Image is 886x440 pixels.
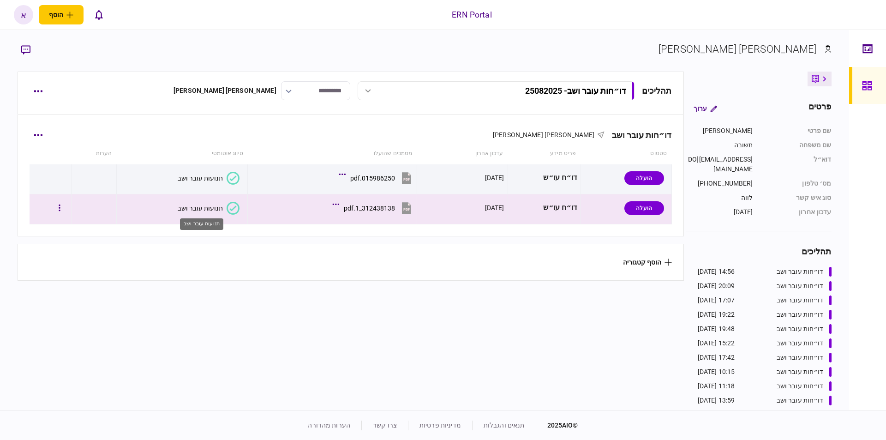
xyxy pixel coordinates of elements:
[762,126,832,136] div: שם פרטי
[14,5,33,24] button: א
[698,367,832,377] a: דו״חות עובר ושב10:15 [DATE]
[180,218,223,230] div: תנועות עובר ושב
[777,324,824,334] div: דו״חות עובר ושב
[762,155,832,174] div: דוא״ל
[373,422,397,429] a: צרו קשר
[762,179,832,188] div: מס׳ טלפון
[777,381,824,391] div: דו״חות עובר ושב
[808,100,832,117] div: פרטים
[525,86,626,96] div: דו״חות עובר ושב - 25082025
[762,193,832,203] div: סוג איש קשר
[417,143,508,164] th: עדכון אחרון
[452,9,491,21] div: ERN Portal
[493,131,595,139] span: [PERSON_NAME] [PERSON_NAME]
[248,143,417,164] th: מסמכים שהועלו
[777,396,824,405] div: דו״חות עובר ושב
[698,324,832,334] a: דו״חות עובר ושב19:48 [DATE]
[485,173,504,182] div: [DATE]
[581,143,671,164] th: סטטוס
[698,353,832,362] a: דו״חות עובר ושב17:42 [DATE]
[686,126,753,136] div: [PERSON_NAME]
[178,202,239,215] button: תנועות עובר ושב
[698,267,735,277] div: 14:56 [DATE]
[686,207,753,217] div: [DATE]
[72,143,117,164] th: הערות
[762,140,832,150] div: שם משפחה
[508,143,581,164] th: פריט מידע
[777,338,824,348] div: דו״חות עובר ושב
[777,281,824,291] div: דו״חות עובר ושב
[777,310,824,319] div: דו״חות עובר ושב
[89,5,108,24] button: פתח רשימת התראות
[698,281,735,291] div: 20:09 [DATE]
[624,201,664,215] div: הועלה
[698,338,735,348] div: 15:22 [DATE]
[116,143,247,164] th: סיווג אוטומטי
[686,140,753,150] div: תשובה
[698,310,735,319] div: 19:22 [DATE]
[698,338,832,348] a: דו״חות עובר ושב15:22 [DATE]
[358,81,635,100] button: דו״חות עובר ושב- 25082025
[178,175,223,182] div: תנועות עובר ושב
[39,5,84,24] button: פתח תפריט להוספת לקוח
[536,421,578,430] div: © 2025 AIO
[485,203,504,212] div: [DATE]
[335,198,413,218] button: 312438138_1.pdf
[178,205,223,212] div: תנועות עובר ושב
[686,155,753,174] div: [EMAIL_ADDRESS][DOMAIN_NAME]
[698,396,735,405] div: 13:59 [DATE]
[605,130,672,140] div: דו״חות עובר ושב
[686,245,832,258] div: תהליכים
[344,205,395,212] div: 312438138_1.pdf
[777,267,824,277] div: דו״חות עובר ושב
[698,310,832,319] a: דו״חות עובר ושב19:22 [DATE]
[419,422,461,429] a: מדיניות פרטיות
[686,100,724,117] button: ערוך
[484,422,525,429] a: תנאים והגבלות
[350,175,395,182] div: 015986250.pdf
[659,42,817,57] div: [PERSON_NAME] [PERSON_NAME]
[698,295,735,305] div: 17:07 [DATE]
[511,198,577,218] div: דו״ח עו״ש
[174,86,276,96] div: [PERSON_NAME] [PERSON_NAME]
[777,295,824,305] div: דו״חות עובר ושב
[777,353,824,362] div: דו״חות עובר ושב
[623,259,672,266] button: הוסף קטגוריה
[642,84,672,97] div: תהליכים
[698,267,832,277] a: דו״חות עובר ושב14:56 [DATE]
[686,193,753,203] div: לווה
[698,367,735,377] div: 10:15 [DATE]
[698,324,735,334] div: 19:48 [DATE]
[698,381,735,391] div: 11:18 [DATE]
[777,367,824,377] div: דו״חות עובר ושב
[624,171,664,185] div: הועלה
[511,168,577,188] div: דו״ח עו״ש
[308,422,350,429] a: הערות מהדורה
[341,168,413,188] button: 015986250.pdf
[698,281,832,291] a: דו״חות עובר ושב20:09 [DATE]
[698,295,832,305] a: דו״חות עובר ושב17:07 [DATE]
[698,381,832,391] a: דו״חות עובר ושב11:18 [DATE]
[698,353,735,362] div: 17:42 [DATE]
[178,172,239,185] button: תנועות עובר ושב
[762,207,832,217] div: עדכון אחרון
[698,396,832,405] a: דו״חות עובר ושב13:59 [DATE]
[686,179,753,188] div: [PHONE_NUMBER]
